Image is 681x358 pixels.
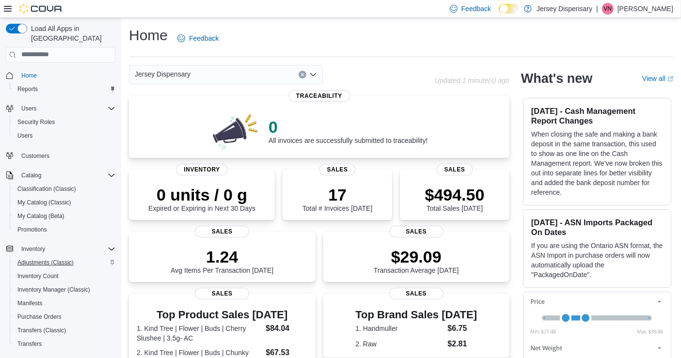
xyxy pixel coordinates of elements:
span: Home [17,69,115,81]
button: Inventory Count [10,269,119,283]
div: Expired or Expiring in Next 30 Days [148,185,255,212]
a: Inventory Manager (Classic) [14,284,94,296]
div: Vinny Nguyen [602,3,614,15]
span: Sales [195,288,249,299]
span: Sales [437,164,473,175]
span: Traceability [288,90,350,102]
span: Sales [389,226,443,237]
button: Transfers [10,337,119,351]
div: Total # Invoices [DATE] [302,185,372,212]
p: When closing the safe and making a bank deposit in the same transaction, this used to show as one... [531,129,663,197]
span: Users [17,132,32,140]
dd: $6.75 [447,323,477,334]
span: Adjustments (Classic) [14,257,115,268]
a: Security Roles [14,116,59,128]
button: Catalog [17,170,45,181]
button: Home [2,68,119,82]
button: Catalog [2,169,119,182]
button: Promotions [10,223,119,236]
p: If you are using the Ontario ASN format, the ASN Import in purchase orders will now automatically... [531,241,663,280]
span: Inventory [21,245,45,253]
h2: What's new [521,71,592,86]
a: Home [17,70,41,81]
button: Open list of options [309,71,317,78]
span: Customers [17,149,115,161]
a: Reports [14,83,42,95]
p: Jersey Dispensary [537,3,592,15]
span: VN [604,3,612,15]
dd: $2.81 [447,338,477,350]
dd: $84.04 [266,323,307,334]
span: Promotions [14,224,115,235]
span: Classification (Classic) [14,183,115,195]
span: Transfers (Classic) [17,327,66,334]
span: Jersey Dispensary [135,68,190,80]
span: Adjustments (Classic) [17,259,74,266]
span: Inventory Manager (Classic) [14,284,115,296]
span: Reports [17,85,38,93]
div: Transaction Average [DATE] [374,247,459,274]
button: My Catalog (Classic) [10,196,119,209]
img: 0 [210,111,261,150]
a: Transfers [14,338,46,350]
span: Security Roles [17,118,55,126]
dt: 1. Handmuller [355,324,443,333]
span: Inventory Count [17,272,59,280]
button: Manifests [10,296,119,310]
span: Customers [21,152,49,160]
img: Cova [19,4,63,14]
p: $29.09 [374,247,459,266]
span: Inventory Count [14,270,115,282]
a: Classification (Classic) [14,183,80,195]
p: 17 [302,185,372,204]
div: Total Sales [DATE] [425,185,485,212]
span: Reports [14,83,115,95]
span: Feedback [189,33,219,43]
button: Classification (Classic) [10,182,119,196]
p: $494.50 [425,185,485,204]
a: View allExternal link [642,75,673,82]
a: My Catalog (Classic) [14,197,75,208]
button: Adjustments (Classic) [10,256,119,269]
span: Security Roles [14,116,115,128]
h3: [DATE] - ASN Imports Packaged On Dates [531,218,663,237]
span: Catalog [17,170,115,181]
a: Purchase Orders [14,311,65,323]
a: Promotions [14,224,51,235]
span: Users [21,105,36,112]
dt: 1. Kind Tree | Flower | Buds | Cherry Slushee | 3.5g- AC [137,324,262,343]
span: Sales [195,226,249,237]
a: Customers [17,150,53,162]
p: | [596,3,598,15]
a: My Catalog (Beta) [14,210,68,222]
button: Inventory [2,242,119,256]
h3: Top Product Sales [DATE] [137,309,308,321]
button: Users [2,102,119,115]
span: Home [21,72,37,79]
span: Sales [319,164,356,175]
p: [PERSON_NAME] [618,3,673,15]
a: Feedback [174,29,222,48]
input: Dark Mode [499,4,519,14]
button: Users [17,103,40,114]
div: Avg Items Per Transaction [DATE] [171,247,273,274]
div: All invoices are successfully submitted to traceability! [269,117,428,144]
dt: 2. Raw [355,339,443,349]
svg: External link [667,76,673,82]
span: Inventory Manager (Classic) [17,286,90,294]
a: Inventory Count [14,270,63,282]
span: Transfers [14,338,115,350]
span: Load All Apps in [GEOGRAPHIC_DATA] [27,24,115,43]
p: 0 [269,117,428,137]
span: Transfers (Classic) [14,325,115,336]
p: 1.24 [171,247,273,266]
span: Manifests [14,297,115,309]
button: Security Roles [10,115,119,129]
p: Updated 1 minute(s) ago [435,77,509,84]
span: Users [14,130,115,141]
span: Promotions [17,226,47,233]
span: Purchase Orders [14,311,115,323]
button: Inventory Manager (Classic) [10,283,119,296]
span: My Catalog (Beta) [14,210,115,222]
